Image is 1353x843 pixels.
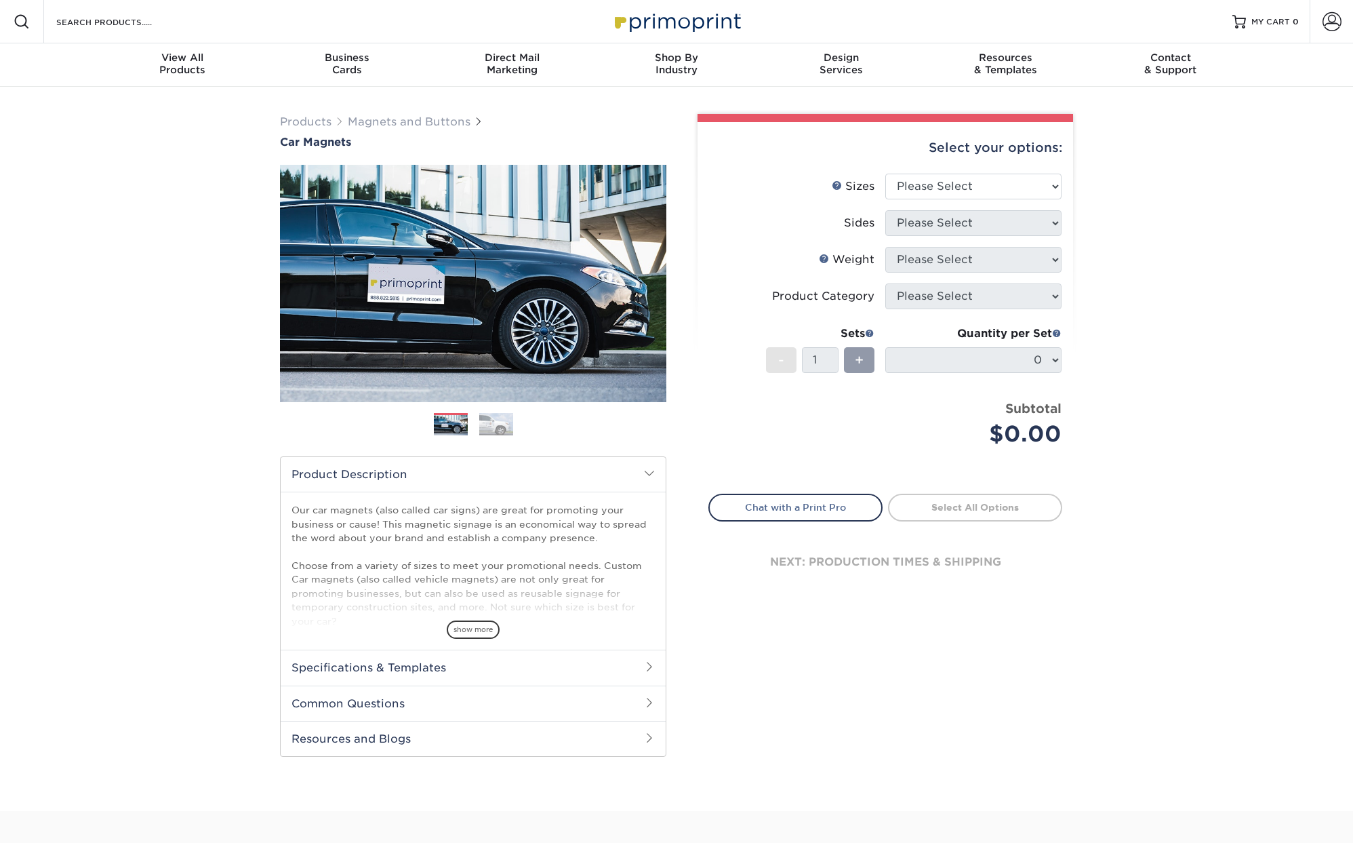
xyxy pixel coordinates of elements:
h2: Resources and Blogs [281,721,666,756]
h2: Specifications & Templates [281,650,666,685]
div: Sides [844,215,874,231]
span: Car Magnets [280,136,351,149]
p: Our car magnets (also called car signs) are great for promoting your business or cause! This magn... [291,503,655,739]
a: DesignServices [759,43,923,87]
div: & Support [1088,52,1253,76]
div: Weight [819,252,874,268]
span: View All [100,52,265,64]
span: - [778,350,784,370]
div: $0.00 [895,418,1062,450]
div: Services [759,52,923,76]
img: Primoprint [609,7,744,36]
a: Magnets and Buttons [348,115,470,128]
span: MY CART [1251,16,1290,28]
span: Direct Mail [430,52,594,64]
img: Magnets and Buttons 02 [479,412,513,436]
div: Cards [265,52,430,76]
div: next: production times & shipping [708,522,1062,603]
a: Contact& Support [1088,43,1253,87]
strong: Subtotal [1005,401,1062,416]
a: BusinessCards [265,43,430,87]
h2: Product Description [281,457,666,492]
div: Sets [766,326,874,342]
a: View AllProducts [100,43,265,87]
div: Select your options: [708,122,1062,174]
img: Magnets and Buttons 01 [434,414,468,437]
span: show more [447,621,500,639]
a: Resources& Templates [923,43,1088,87]
a: Products [280,115,331,128]
input: SEARCH PRODUCTS..... [55,14,187,30]
span: Contact [1088,52,1253,64]
a: Car Magnets [280,136,666,149]
div: Industry [594,52,759,76]
span: Business [265,52,430,64]
div: Marketing [430,52,594,76]
a: Chat with a Print Pro [708,494,883,521]
span: Resources [923,52,1088,64]
img: Car Magnets 01 [280,150,666,417]
div: Sizes [832,178,874,195]
h2: Common Questions [281,686,666,721]
span: 0 [1293,17,1299,26]
a: Direct MailMarketing [430,43,594,87]
div: Quantity per Set [885,326,1062,342]
div: Products [100,52,265,76]
span: + [855,350,864,370]
span: Shop By [594,52,759,64]
a: Shop ByIndustry [594,43,759,87]
div: Product Category [772,288,874,305]
a: Select All Options [888,494,1062,521]
div: & Templates [923,52,1088,76]
span: Design [759,52,923,64]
